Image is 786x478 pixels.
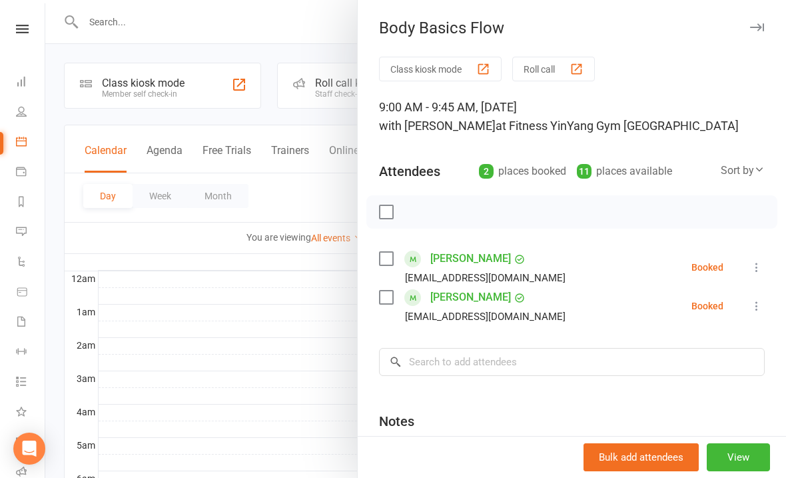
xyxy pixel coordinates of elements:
[379,435,765,451] div: Add notes for this class / appointment below
[16,158,46,188] a: Payments
[584,443,699,471] button: Bulk add attendees
[707,443,770,471] button: View
[430,248,511,269] a: [PERSON_NAME]
[379,119,496,133] span: with [PERSON_NAME]
[16,68,46,98] a: Dashboard
[16,428,46,458] a: General attendance kiosk mode
[16,98,46,128] a: People
[379,57,502,81] button: Class kiosk mode
[691,301,723,311] div: Booked
[405,308,566,325] div: [EMAIL_ADDRESS][DOMAIN_NAME]
[358,19,786,37] div: Body Basics Flow
[691,263,723,272] div: Booked
[577,162,672,181] div: places available
[379,162,440,181] div: Attendees
[577,164,591,179] div: 11
[405,269,566,287] div: [EMAIL_ADDRESS][DOMAIN_NAME]
[13,433,45,465] div: Open Intercom Messenger
[16,188,46,218] a: Reports
[479,162,566,181] div: places booked
[721,162,765,179] div: Sort by
[479,164,494,179] div: 2
[379,98,765,135] div: 9:00 AM - 9:45 AM, [DATE]
[512,57,595,81] button: Roll call
[496,119,739,133] span: at Fitness YinYang Gym [GEOGRAPHIC_DATA]
[16,398,46,428] a: What's New
[379,412,414,431] div: Notes
[16,278,46,308] a: Product Sales
[16,128,46,158] a: Calendar
[430,287,511,308] a: [PERSON_NAME]
[379,348,765,376] input: Search to add attendees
